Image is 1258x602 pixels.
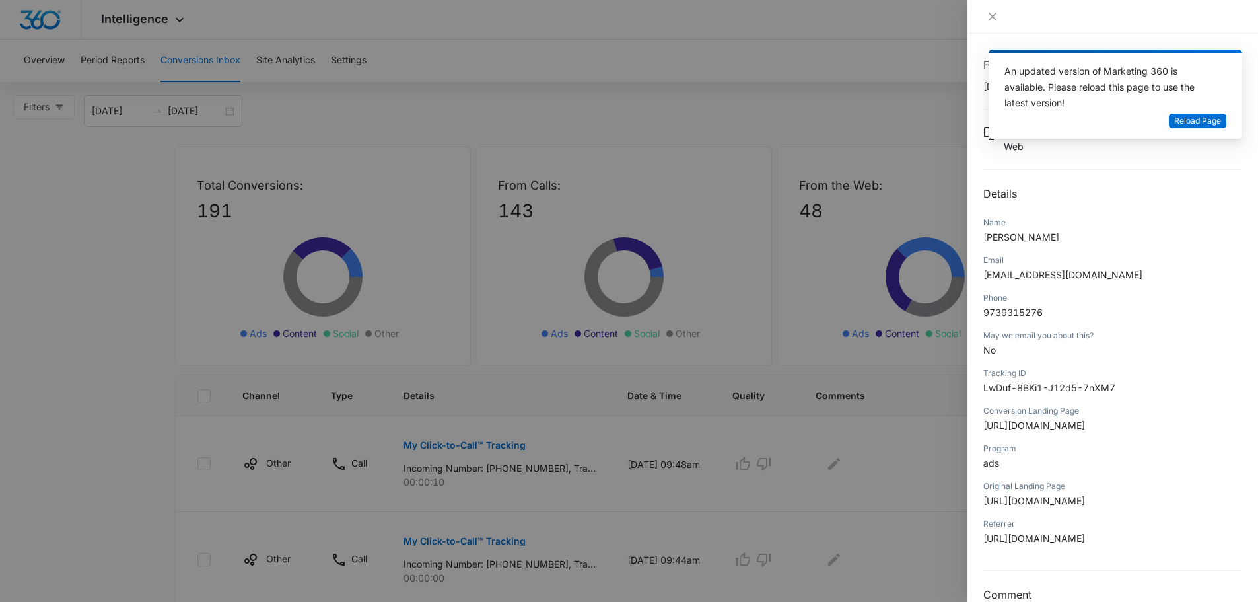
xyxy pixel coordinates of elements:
[987,11,998,22] span: close
[983,254,1242,266] div: Email
[983,186,1242,202] h2: Details
[983,533,1085,544] span: [URL][DOMAIN_NAME]
[983,518,1242,530] div: Referrer
[983,480,1242,492] div: Original Landing Page
[983,344,996,356] span: No
[983,443,1242,455] div: Program
[983,231,1059,243] span: [PERSON_NAME]
[983,307,1043,318] span: 9739315276
[983,11,1002,22] button: Close
[1169,114,1226,129] button: Reload Page
[983,382,1115,393] span: LwDuf-8BKi1-J12d5-7nXM7
[983,269,1142,280] span: [EMAIL_ADDRESS][DOMAIN_NAME]
[983,457,999,469] span: ads
[983,495,1085,506] span: [URL][DOMAIN_NAME]
[983,217,1242,229] div: Name
[1004,63,1210,111] div: An updated version of Marketing 360 is available. Please reload this page to use the latest version!
[983,79,1242,93] p: [DATE] 10:09pm
[983,420,1085,431] span: [URL][DOMAIN_NAME]
[983,367,1242,379] div: Tracking ID
[1174,115,1221,128] span: Reload Page
[983,57,1242,73] h1: Form Submission: Get a Quote Form
[983,292,1242,304] div: Phone
[983,330,1242,342] div: May we email you about this?
[983,405,1242,417] div: Conversion Landing Page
